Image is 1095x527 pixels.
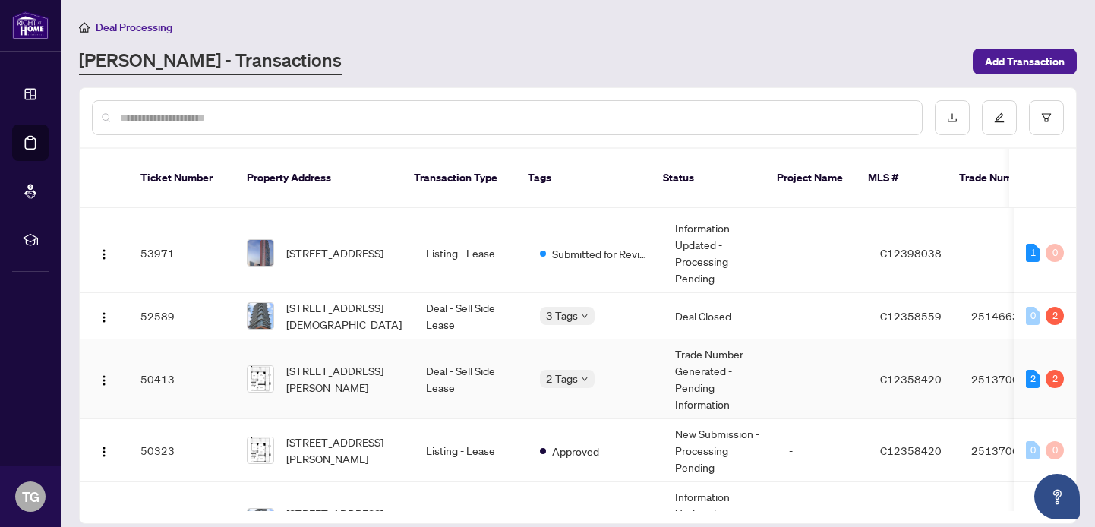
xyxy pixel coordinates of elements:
div: 0 [1046,441,1064,459]
button: Logo [92,367,116,391]
span: 3 Tags [546,307,578,324]
td: Deal Closed [663,293,777,339]
span: download [947,112,958,123]
button: filter [1029,100,1064,135]
img: logo [12,11,49,39]
td: Information Updated - Processing Pending [663,213,777,293]
img: thumbnail-img [248,366,273,392]
span: Deal Processing [96,21,172,34]
img: thumbnail-img [248,240,273,266]
span: filter [1041,112,1052,123]
td: 2514663 [959,293,1065,339]
th: MLS # [856,149,947,208]
td: Trade Number Generated - Pending Information [663,339,777,419]
span: [STREET_ADDRESS][DEMOGRAPHIC_DATA] [286,299,402,333]
td: New Submission - Processing Pending [663,419,777,482]
div: 1 [1026,244,1040,262]
span: down [581,312,589,320]
div: 0 [1026,307,1040,325]
button: edit [982,100,1017,135]
td: 52589 [128,293,235,339]
span: edit [994,112,1005,123]
span: Approved [552,443,599,459]
span: [STREET_ADDRESS][PERSON_NAME] [286,434,402,467]
img: Logo [98,248,110,260]
button: Logo [92,241,116,265]
button: Open asap [1034,474,1080,519]
span: 2 Tags [546,370,578,387]
td: - [777,213,868,293]
th: Project Name [765,149,856,208]
div: 0 [1026,441,1040,459]
button: Logo [92,438,116,462]
span: home [79,22,90,33]
span: [STREET_ADDRESS][PERSON_NAME] [286,362,402,396]
td: Listing - Lease [414,419,528,482]
span: C12398038 [880,246,942,260]
td: - [777,293,868,339]
th: Status [651,149,765,208]
span: Add Transaction [985,49,1065,74]
button: download [935,100,970,135]
div: 2 [1046,307,1064,325]
span: C12358420 [880,443,942,457]
img: Logo [98,446,110,458]
td: - [959,213,1065,293]
button: Logo [92,304,116,328]
th: Trade Number [947,149,1053,208]
th: Property Address [235,149,402,208]
td: 53971 [128,213,235,293]
td: 50413 [128,339,235,419]
td: Listing - Lease [414,213,528,293]
th: Ticket Number [128,149,235,208]
a: [PERSON_NAME] - Transactions [79,48,342,75]
img: thumbnail-img [248,303,273,329]
span: down [581,375,589,383]
td: Deal - Sell Side Lease [414,339,528,419]
img: Logo [98,374,110,387]
span: Submitted for Review [552,245,651,262]
div: 2 [1046,370,1064,388]
th: Tags [516,149,651,208]
th: Transaction Type [402,149,516,208]
span: C12358559 [880,309,942,323]
div: 2 [1026,370,1040,388]
div: 0 [1046,244,1064,262]
td: 2513706 [959,419,1065,482]
td: - [777,339,868,419]
td: - [777,419,868,482]
span: [STREET_ADDRESS] [286,245,383,261]
button: Add Transaction [973,49,1077,74]
td: 50323 [128,419,235,482]
td: Deal - Sell Side Lease [414,293,528,339]
span: C12358420 [880,372,942,386]
img: thumbnail-img [248,437,273,463]
td: 2513706 [959,339,1065,419]
span: TG [22,486,39,507]
img: Logo [98,311,110,323]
